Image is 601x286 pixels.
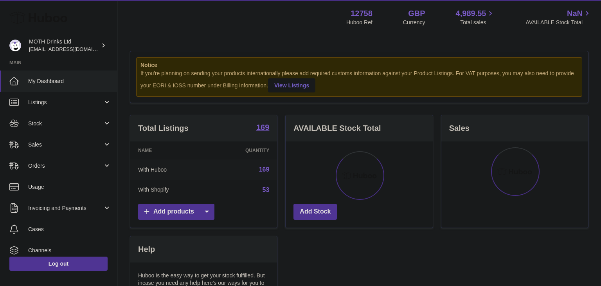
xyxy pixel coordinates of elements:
a: 4,989.55 Total sales [456,8,495,26]
span: Usage [28,183,111,191]
strong: 169 [256,123,269,131]
span: Sales [28,141,103,148]
a: 53 [263,186,270,193]
a: 169 [256,123,269,133]
a: Add Stock [293,204,337,220]
strong: Notice [140,62,578,69]
a: Log out [9,257,108,271]
span: Total sales [460,19,495,26]
img: internalAdmin-12758@internal.huboo.com [9,40,21,51]
span: Cases [28,226,111,233]
a: View Listings [268,78,315,92]
h3: Total Listings [138,123,189,134]
div: Huboo Ref [346,19,372,26]
div: Currency [403,19,425,26]
h3: AVAILABLE Stock Total [293,123,381,134]
span: Stock [28,120,103,127]
span: Listings [28,99,103,106]
span: My Dashboard [28,78,111,85]
a: Add products [138,204,214,220]
a: 169 [259,166,270,173]
th: Quantity [209,141,277,159]
strong: 12758 [351,8,372,19]
span: Invoicing and Payments [28,205,103,212]
span: NaN [567,8,583,19]
h3: Help [138,244,155,255]
a: NaN AVAILABLE Stock Total [525,8,592,26]
td: With Huboo [130,159,209,180]
div: If you're planning on sending your products internationally please add required customs informati... [140,70,578,92]
span: Orders [28,162,103,170]
strong: GBP [408,8,425,19]
h3: Sales [449,123,470,134]
th: Name [130,141,209,159]
td: With Shopify [130,180,209,200]
span: AVAILABLE Stock Total [525,19,592,26]
span: [EMAIL_ADDRESS][DOMAIN_NAME] [29,46,115,52]
span: Channels [28,247,111,254]
div: MOTH Drinks Ltd [29,38,99,53]
span: 4,989.55 [456,8,486,19]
